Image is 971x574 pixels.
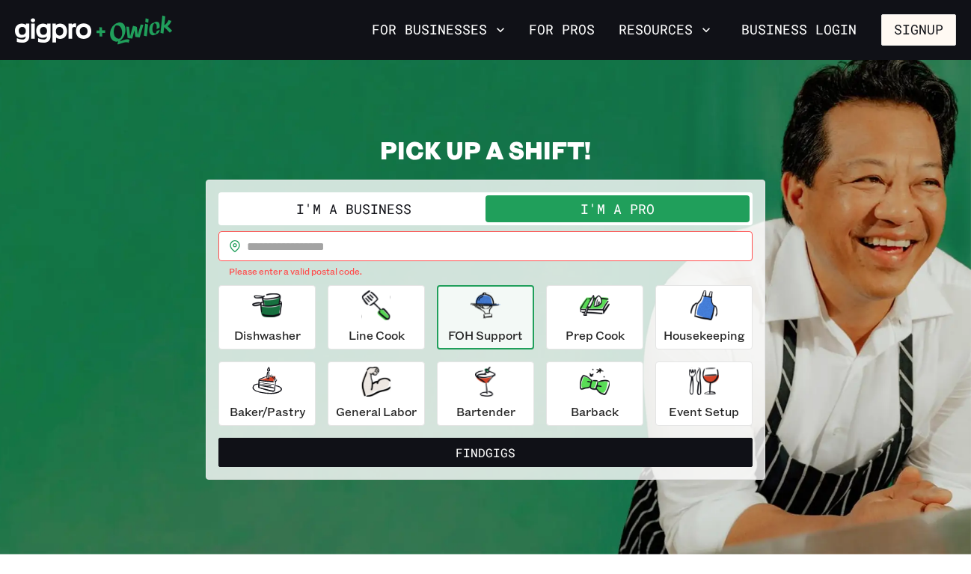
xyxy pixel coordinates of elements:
p: Prep Cook [566,326,625,344]
button: FindGigs [218,438,753,468]
h2: PICK UP A SHIFT! [206,135,765,165]
button: Line Cook [328,285,425,349]
button: Barback [546,361,643,426]
p: Event Setup [669,403,739,421]
p: General Labor [336,403,417,421]
button: Housekeeping [655,285,753,349]
button: Bartender [437,361,534,426]
button: For Businesses [366,17,511,43]
a: Business Login [729,14,869,46]
p: Baker/Pastry [230,403,305,421]
button: I'm a Pro [485,195,750,222]
p: Bartender [456,403,515,421]
button: General Labor [328,361,425,426]
button: Baker/Pastry [218,361,316,426]
p: Please enter a valid postal code. [229,264,742,279]
a: For Pros [523,17,601,43]
p: FOH Support [448,326,523,344]
p: Barback [571,403,619,421]
button: Dishwasher [218,285,316,349]
p: Housekeeping [664,326,745,344]
button: Resources [613,17,717,43]
button: Prep Cook [546,285,643,349]
button: Event Setup [655,361,753,426]
button: FOH Support [437,285,534,349]
p: Dishwasher [234,326,301,344]
p: Line Cook [349,326,405,344]
button: I'm a Business [221,195,485,222]
button: Signup [881,14,956,46]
